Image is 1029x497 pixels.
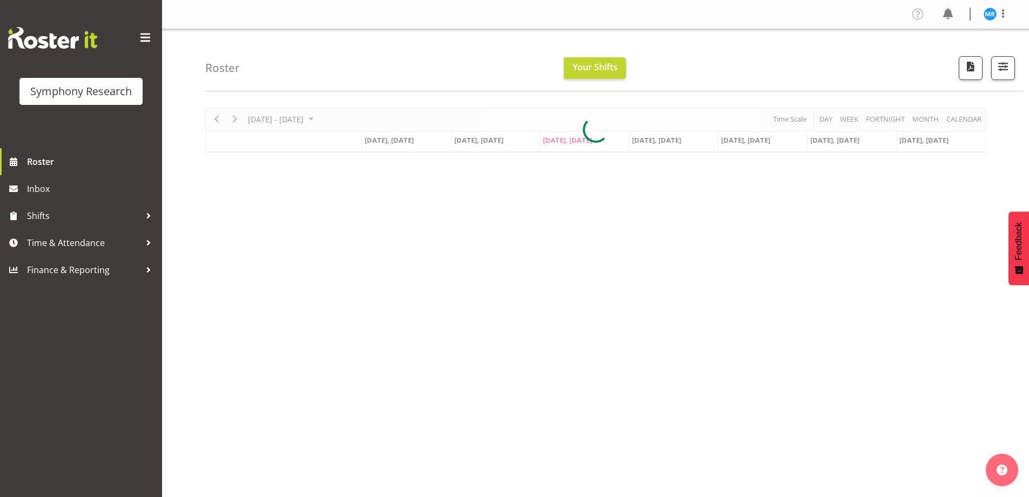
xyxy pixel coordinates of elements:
[984,8,997,21] img: michael-robinson11856.jpg
[27,181,157,197] span: Inbox
[205,62,240,74] h4: Roster
[564,57,626,79] button: Your Shifts
[8,27,97,49] img: Rosterit website logo
[991,56,1015,80] button: Filter Shifts
[27,208,140,224] span: Shifts
[1008,211,1029,285] button: Feedback - Show survey
[27,235,140,251] span: Time & Attendance
[573,61,617,73] span: Your Shifts
[27,154,157,170] span: Roster
[27,262,140,278] span: Finance & Reporting
[1014,222,1024,260] span: Feedback
[997,465,1007,475] img: help-xxl-2.png
[959,56,983,80] button: Download a PDF of the roster according to the set date range.
[30,83,132,100] div: Symphony Research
